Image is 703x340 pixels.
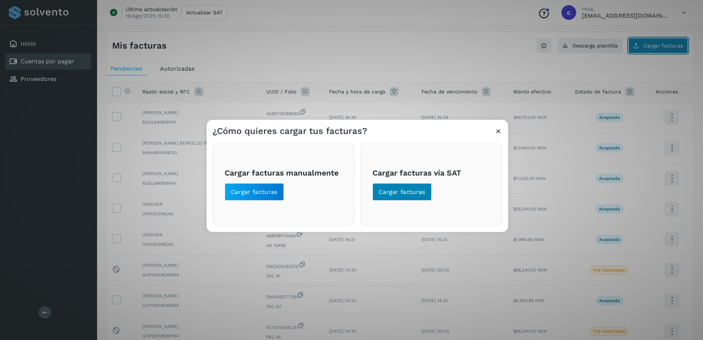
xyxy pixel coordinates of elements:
span: Cargar facturas [379,188,425,196]
h3: Cargar facturas vía SAT [372,168,490,177]
span: Cargar facturas [231,188,278,196]
button: Cargar facturas [225,183,284,201]
h3: ¿Cómo quieres cargar tus facturas? [213,126,367,137]
button: Cargar facturas [372,183,432,201]
h3: Cargar facturas manualmente [225,168,342,177]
